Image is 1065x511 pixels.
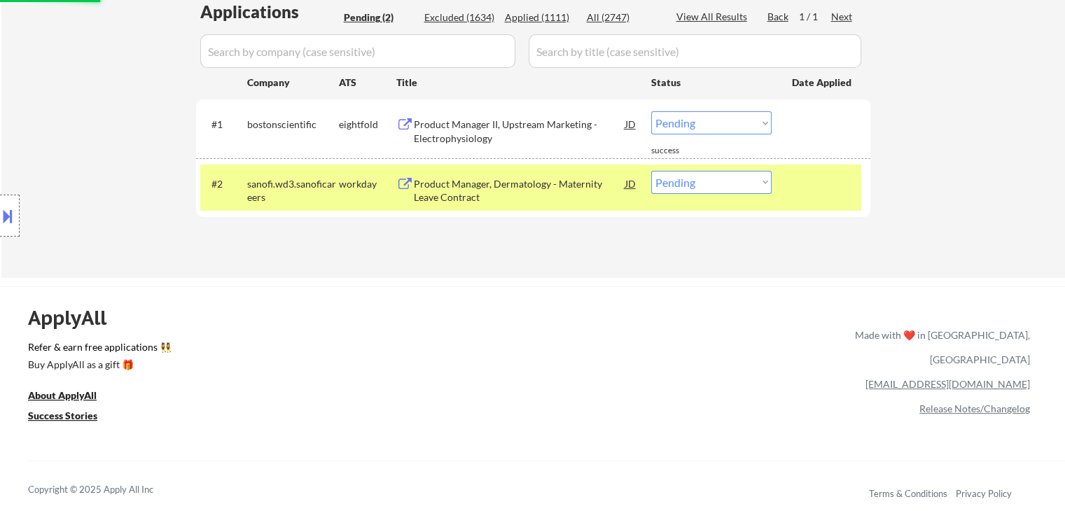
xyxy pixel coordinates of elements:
div: Product Manager, Dermatology - Maternity Leave Contract [414,177,625,204]
div: Title [396,76,638,90]
div: JD [624,171,638,196]
div: Date Applied [792,76,854,90]
div: success [651,145,707,157]
div: Pending (2) [344,10,414,24]
a: Terms & Conditions [869,488,947,499]
div: Made with ❤️ in [GEOGRAPHIC_DATA], [GEOGRAPHIC_DATA] [849,323,1030,372]
div: View All Results [676,10,751,24]
div: Company [247,76,339,90]
div: Applications [200,3,339,20]
u: Success Stories [28,409,97,421]
a: [EMAIL_ADDRESS][DOMAIN_NAME] [865,378,1030,390]
div: All (2747) [587,10,657,24]
div: Status [651,69,772,94]
a: Success Stories [28,408,116,426]
div: workday [339,177,396,191]
div: Buy ApplyAll as a gift 🎁 [28,360,168,370]
a: Privacy Policy [956,488,1012,499]
a: Release Notes/Changelog [919,402,1030,414]
div: sanofi.wd3.sanoficareers [247,177,339,204]
div: Next [831,10,854,24]
a: About ApplyAll [28,388,116,405]
a: Buy ApplyAll as a gift 🎁 [28,357,168,374]
div: ATS [339,76,396,90]
input: Search by company (case sensitive) [200,34,515,68]
div: eightfold [339,118,396,132]
div: Back [767,10,790,24]
div: 1 / 1 [799,10,831,24]
a: Refer & earn free applications 👯‍♀️ [28,342,562,357]
div: Applied (1111) [505,10,575,24]
div: Product Manager II, Upstream Marketing - Electrophysiology [414,118,625,145]
u: About ApplyAll [28,389,97,401]
input: Search by title (case sensitive) [529,34,861,68]
div: JD [624,111,638,136]
div: bostonscientific [247,118,339,132]
div: Excluded (1634) [424,10,494,24]
div: Copyright © 2025 Apply All Inc [28,483,189,497]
